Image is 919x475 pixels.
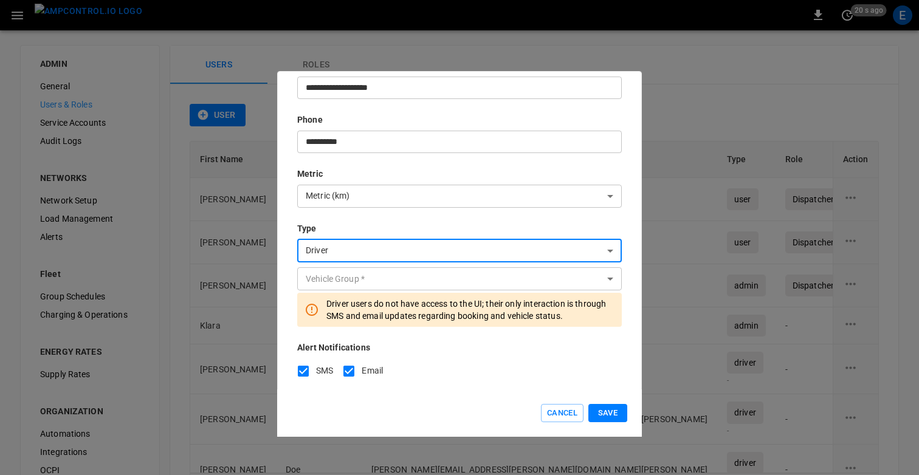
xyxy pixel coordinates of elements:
[297,222,622,234] p: Type
[297,168,622,180] p: Metric
[316,364,333,377] span: SMS
[541,404,583,423] button: Cancel
[297,185,622,208] div: Metric (km)
[297,341,622,354] p: Alert Notifications
[297,239,622,262] div: Driver
[588,404,627,423] button: Save
[326,298,614,322] p: Driver users do not have access to the UI; their only interaction is through SMS and email update...
[362,364,383,377] span: Email
[297,114,622,126] p: Phone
